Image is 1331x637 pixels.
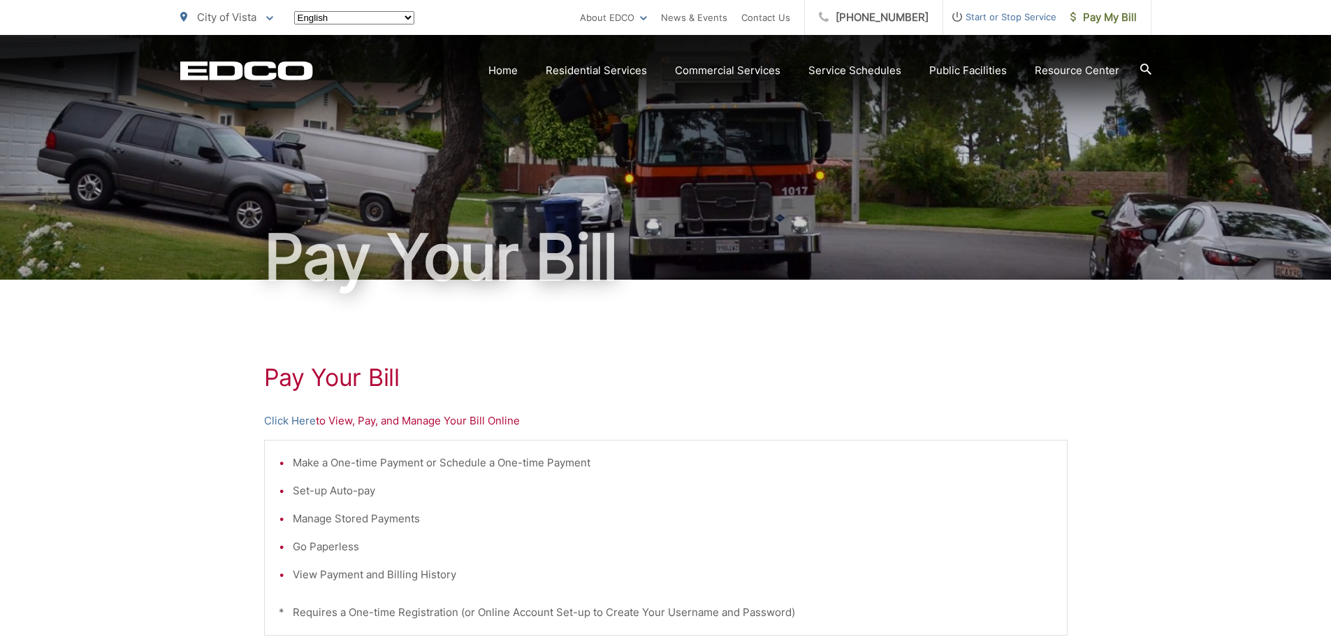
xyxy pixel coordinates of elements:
[1070,9,1137,26] span: Pay My Bill
[293,482,1053,499] li: Set-up Auto-pay
[279,604,1053,621] p: * Requires a One-time Registration (or Online Account Set-up to Create Your Username and Password)
[197,10,256,24] span: City of Vista
[293,566,1053,583] li: View Payment and Billing History
[808,62,901,79] a: Service Schedules
[294,11,414,24] select: Select a language
[180,222,1151,292] h1: Pay Your Bill
[580,9,647,26] a: About EDCO
[675,62,780,79] a: Commercial Services
[264,413,1068,429] p: to View, Pay, and Manage Your Bill Online
[264,413,316,429] a: Click Here
[741,9,790,26] a: Contact Us
[661,9,727,26] a: News & Events
[264,364,1068,392] h1: Pay Your Bill
[180,61,313,80] a: EDCD logo. Return to the homepage.
[293,510,1053,527] li: Manage Stored Payments
[546,62,647,79] a: Residential Services
[488,62,518,79] a: Home
[1035,62,1119,79] a: Resource Center
[929,62,1007,79] a: Public Facilities
[293,455,1053,471] li: Make a One-time Payment or Schedule a One-time Payment
[293,538,1053,555] li: Go Paperless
